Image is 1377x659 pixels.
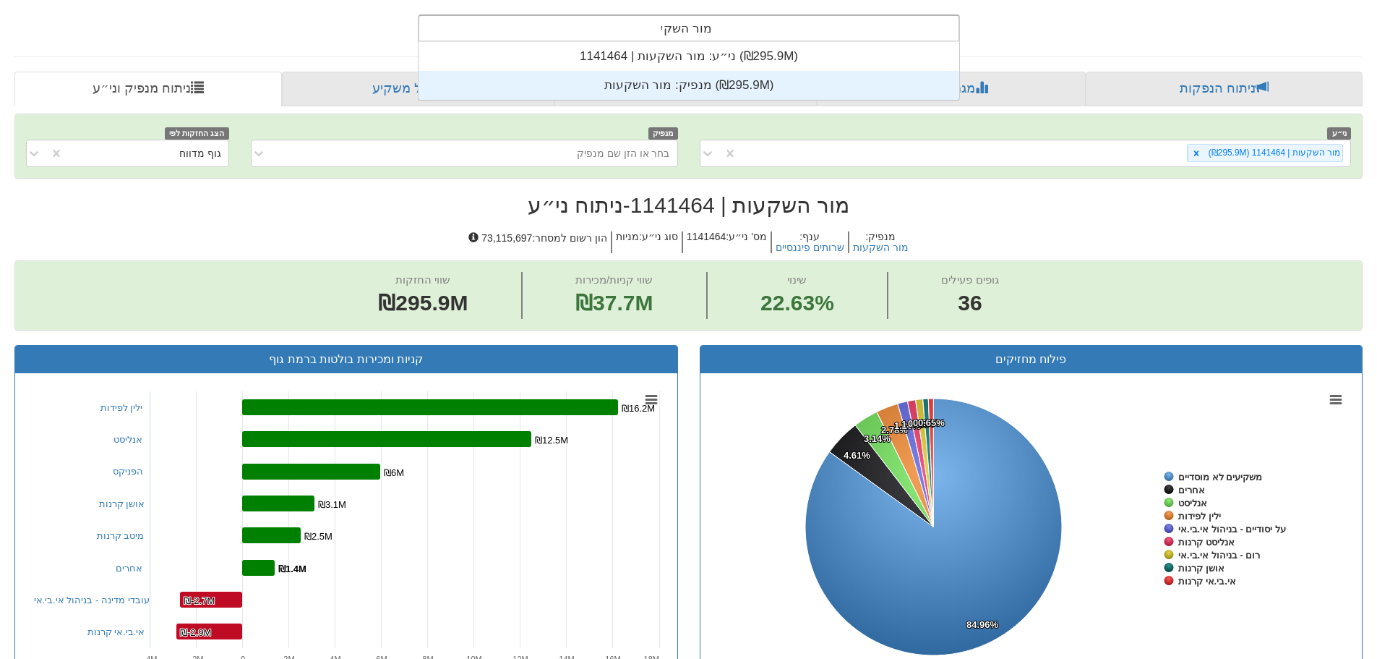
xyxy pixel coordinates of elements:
span: מנפיק [648,127,678,140]
a: אנליסט [113,434,142,445]
a: הפניקס [113,466,143,477]
a: פרופיל משקיע [282,72,554,106]
tspan: אחרים [1178,485,1205,496]
button: שרותים פיננסיים [776,242,844,253]
tspan: על יסודיים - בניהול אי.בי.אי [1178,524,1286,535]
tspan: רום - בניהול אי.בי.אי [1178,550,1260,561]
h5: סוג ני״ע : מניות [611,231,682,254]
tspan: 3.14% [864,433,891,444]
div: גוף מדווח [179,146,221,161]
h2: מור השקעות | 1141464 - ניתוח ני״ע [14,193,1363,217]
span: גופים פעילים [941,273,998,286]
a: ניתוח מנפיק וני״ע [14,72,282,106]
a: מיטב קרנות [97,530,145,541]
h5: מנפיק : [848,231,912,254]
span: 36 [941,288,998,319]
span: ₪37.7M [575,291,653,315]
tspan: 1.02% [901,419,928,430]
span: שווי קניות/מכירות [575,273,653,286]
span: שווי החזקות [395,273,450,286]
tspan: 2.78% [881,425,908,435]
tspan: ₪-2.9M [180,627,211,638]
a: אושן קרנות [99,498,145,509]
h3: פילוח מחזיקים [711,353,1352,366]
tspan: ₪-2.7M [184,595,215,606]
div: מנפיק: ‏מור השקעות ‎(₪295.9M)‎ [419,71,959,100]
tspan: ₪3.1M [318,499,346,510]
h3: קניות ומכירות בולטות ברמת גוף [26,353,666,366]
span: הצג החזקות לפי [165,127,228,140]
tspan: 0.68% [913,417,940,428]
div: ני״ע: ‏מור השקעות | 1141464 ‎(₪295.9M)‎ [419,42,959,71]
h5: ענף : [771,231,848,254]
div: מור השקעות | 1141464 (₪295.9M) [1204,145,1342,161]
tspan: ₪16.2M [622,403,655,414]
h5: הון רשום למסחר : 73,115,697 [465,231,611,254]
tspan: 0.65% [918,417,945,428]
a: אחרים [116,563,142,574]
tspan: אושן קרנות [1178,563,1224,574]
div: בחר או הזן שם מנפיק [577,146,670,161]
tspan: 4.61% [844,450,870,461]
tspan: ₪1.4M [278,564,306,574]
span: שינוי [787,273,807,286]
button: מור השקעות [853,242,909,253]
span: ני״ע [1327,127,1351,140]
tspan: אי.בי.אי קרנות [1178,576,1236,587]
a: ניתוח הנפקות [1086,72,1363,106]
tspan: 0.91% [908,418,935,429]
span: 22.63% [760,288,834,319]
tspan: ₪6M [384,467,404,478]
tspan: 84.96% [966,619,999,630]
div: grid [419,42,959,100]
a: אי.בי.אי קרנות [87,626,145,637]
a: עובדי מדינה - בניהול אי.בי.אי [34,595,150,605]
h5: מס' ני״ע : 1141464 [682,231,771,254]
a: ילין לפידות [100,402,143,413]
tspan: אנליסט קרנות [1178,537,1235,548]
tspan: ילין לפידות [1178,511,1221,522]
tspan: 1.26% [894,420,921,431]
span: ₪295.9M [378,291,468,315]
tspan: ₪2.5M [304,531,333,542]
tspan: ₪12.5M [535,435,568,446]
tspan: משקיעים לא מוסדיים [1178,472,1262,482]
tspan: אנליסט [1178,498,1207,509]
